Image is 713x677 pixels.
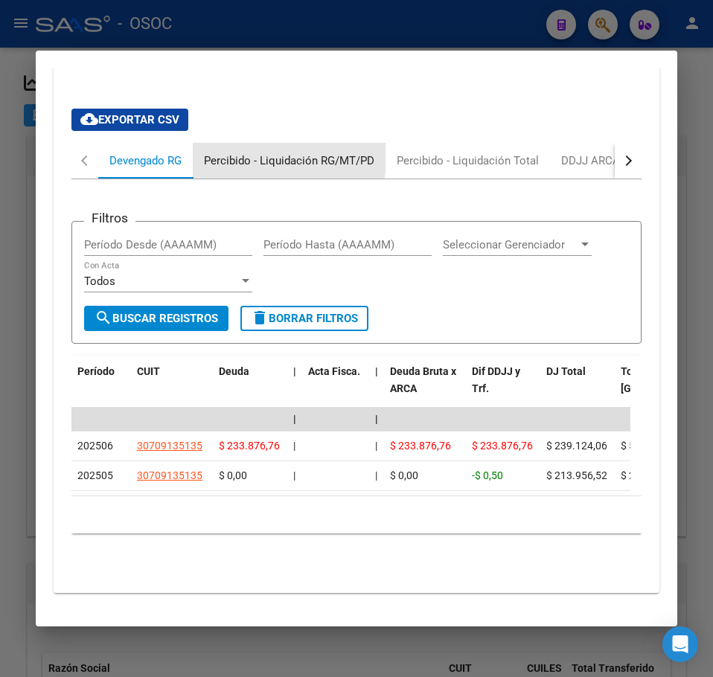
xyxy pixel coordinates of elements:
datatable-header-cell: Deuda [213,356,287,421]
span: | [375,469,377,481]
datatable-header-cell: Deuda Bruta x ARCA [384,356,466,421]
span: 202506 [77,440,113,452]
span: Todos [84,275,115,288]
span: 30709135135 [137,440,202,452]
span: $ 213.957,02 [621,469,682,481]
datatable-header-cell: CUIT [131,356,213,421]
span: | [293,469,295,481]
div: Open Intercom Messenger [662,626,698,662]
span: $ 233.876,76 [472,440,533,452]
mat-icon: cloud_download [80,110,98,128]
span: Seleccionar Gerenciador [443,238,578,251]
span: 202505 [77,469,113,481]
h3: Filtros [84,210,135,226]
span: DJ Total [546,365,586,377]
datatable-header-cell: Acta Fisca. [302,356,369,421]
span: CUIT [137,365,160,377]
div: Devengado RG [109,153,182,169]
div: DDJJ ARCA [561,153,620,169]
mat-icon: delete [251,309,269,327]
datatable-header-cell: Tot. Trf. Bruto [615,356,689,421]
datatable-header-cell: Período [71,356,131,421]
span: 30709135135 [137,469,202,481]
span: $ 0,00 [219,469,247,481]
datatable-header-cell: | [369,356,384,421]
span: | [293,365,296,377]
button: Buscar Registros [84,306,228,331]
button: Exportar CSV [71,109,188,131]
span: Acta Fisca. [308,365,360,377]
span: Deuda Bruta x ARCA [390,365,456,394]
span: | [293,440,295,452]
span: Período [77,365,115,377]
span: | [293,413,296,425]
datatable-header-cell: DJ Total [540,356,615,421]
span: $ 233.876,76 [219,440,280,452]
span: $ 213.956,52 [546,469,607,481]
span: | [375,413,378,425]
span: | [375,365,378,377]
span: -$ 0,50 [472,469,503,481]
span: Dif DDJJ y Trf. [472,365,520,394]
div: Percibido - Liquidación RG/MT/PD [204,153,374,169]
span: Deuda [219,365,249,377]
span: $ 233.876,76 [390,440,451,452]
span: $ 0,00 [390,469,418,481]
datatable-header-cell: | [287,356,302,421]
button: Borrar Filtros [240,306,368,331]
datatable-header-cell: Dif DDJJ y Trf. [466,356,540,421]
span: Buscar Registros [95,312,218,325]
div: Percibido - Liquidación Total [397,153,539,169]
span: | [375,440,377,452]
span: $ 239.124,06 [546,440,607,452]
div: Aportes y Contribuciones del Afiliado: 20200017391 [54,73,659,593]
span: Borrar Filtros [251,312,358,325]
mat-icon: search [95,309,112,327]
span: $ 5.247,30 [621,440,670,452]
span: Exportar CSV [80,113,179,126]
